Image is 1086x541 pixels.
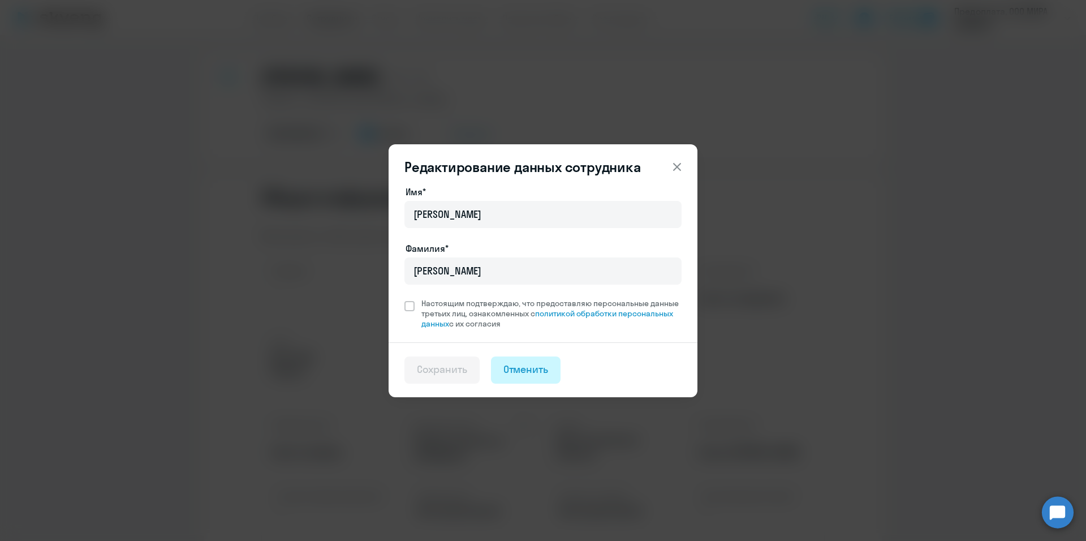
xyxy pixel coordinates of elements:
[491,357,561,384] button: Отменить
[417,362,467,377] div: Сохранить
[421,298,682,329] span: Настоящим подтверждаю, что предоставляю персональные данные третьих лиц, ознакомленных с с их сог...
[406,242,449,255] label: Фамилия*
[421,308,673,329] a: политикой обработки персональных данных
[503,362,549,377] div: Отменить
[389,158,697,176] header: Редактирование данных сотрудника
[404,357,480,384] button: Сохранить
